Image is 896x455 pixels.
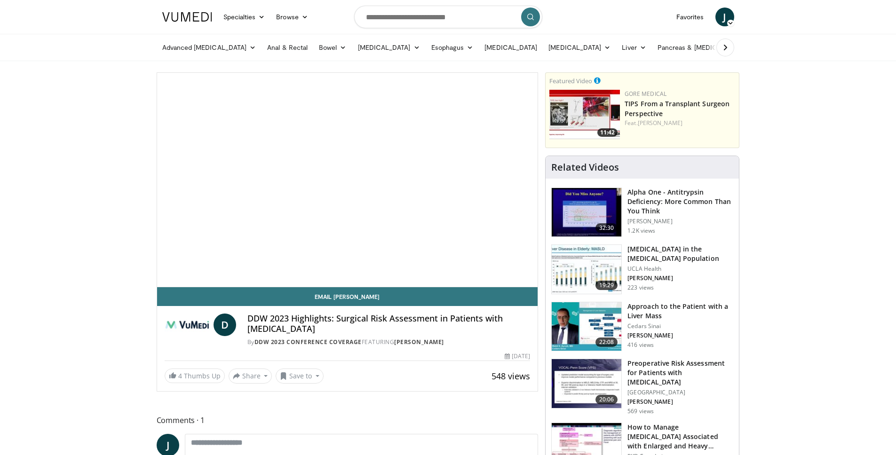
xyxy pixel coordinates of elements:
[552,359,621,408] img: 1dab86e2-d0c8-467c-a84d-da4297101045.150x105_q85_crop-smart_upscale.jpg
[552,188,621,237] img: 8dfb2057-cbc4-4539-935a-c24c920fb6d7.150x105_q85_crop-smart_upscale.jpg
[616,38,651,57] a: Liver
[595,223,618,233] span: 32:30
[549,90,620,139] img: 4003d3dc-4d84-4588-a4af-bb6b84f49ae6.150x105_q85_crop-smart_upscale.jpg
[157,38,262,57] a: Advanced [MEDICAL_DATA]
[247,338,531,346] div: By FEATURING
[157,414,539,426] span: Comments 1
[595,337,618,347] span: 22:08
[627,322,733,330] p: Cedars Sinai
[352,38,426,57] a: [MEDICAL_DATA]
[625,119,735,127] div: Feat.
[627,284,654,291] p: 223 views
[627,359,733,387] h3: Preoperative Risk Assessment for Patients with [MEDICAL_DATA]
[214,314,236,336] a: D
[254,338,362,346] a: DDW 2023 Conference Coverage
[492,370,530,382] span: 548 views
[552,245,621,294] img: c096f935-281b-4ed8-9709-06a7aa904694.150x105_q85_crop-smart_upscale.jpg
[551,244,733,294] a: 19:29 [MEDICAL_DATA] in the [MEDICAL_DATA] Population UCLA Health [PERSON_NAME] 223 views
[627,389,733,396] p: [GEOGRAPHIC_DATA]
[162,12,212,22] img: VuMedi Logo
[627,188,733,216] h3: Alpha One - Antitrypsin Deficiency: More Common Than You Think
[218,8,271,26] a: Specialties
[627,244,733,263] h3: [MEDICAL_DATA] in the [MEDICAL_DATA] Population
[627,332,733,339] p: [PERSON_NAME]
[394,338,444,346] a: [PERSON_NAME]
[551,359,733,415] a: 20:06 Preoperative Risk Assessment for Patients with [MEDICAL_DATA] [GEOGRAPHIC_DATA] [PERSON_NAM...
[479,38,543,57] a: [MEDICAL_DATA]
[627,341,654,349] p: 416 views
[276,369,324,384] button: Save to
[595,281,618,290] span: 19:29
[715,8,734,26] a: J
[165,314,210,336] img: DDW 2023 Conference Coverage
[627,218,733,225] p: [PERSON_NAME]
[625,90,666,98] a: Gore Medical
[313,38,352,57] a: Bowel
[157,73,538,287] video-js: Video Player
[625,99,729,118] a: TIPS From a Transplant Surgeon Perspective
[595,395,618,404] span: 20:06
[627,398,733,406] p: [PERSON_NAME]
[247,314,531,334] h4: DDW 2023 Highlights: Surgical Risk Assessment in Patients with [MEDICAL_DATA]
[165,369,225,383] a: 4 Thumbs Up
[426,38,479,57] a: Esophagus
[652,38,762,57] a: Pancreas & [MEDICAL_DATA]
[262,38,313,57] a: Anal & Rectal
[543,38,616,57] a: [MEDICAL_DATA]
[551,302,733,352] a: 22:08 Approach to the Patient with a Liver Mass Cedars Sinai [PERSON_NAME] 416 views
[597,128,618,137] span: 11:42
[627,302,733,321] h3: Approach to the Patient with a Liver Mass
[671,8,710,26] a: Favorites
[178,371,182,380] span: 4
[627,423,733,451] h3: How to Manage [MEDICAL_DATA] Associated with Enlarged and Heavy Kidney…
[627,265,733,273] p: UCLA Health
[157,287,538,306] a: Email [PERSON_NAME]
[270,8,314,26] a: Browse
[505,352,530,361] div: [DATE]
[354,6,542,28] input: Search topics, interventions
[552,302,621,351] img: 0ffc1ad4-1fe0-4fc2-bdfb-28922144f300.150x105_q85_crop-smart_upscale.jpg
[551,162,619,173] h4: Related Videos
[551,188,733,237] a: 32:30 Alpha One - Antitrypsin Deficiency: More Common Than You Think [PERSON_NAME] 1.2K views
[627,227,655,235] p: 1.2K views
[627,408,654,415] p: 569 views
[627,275,733,282] p: [PERSON_NAME]
[229,369,272,384] button: Share
[549,90,620,139] a: 11:42
[549,77,592,85] small: Featured Video
[638,119,682,127] a: [PERSON_NAME]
